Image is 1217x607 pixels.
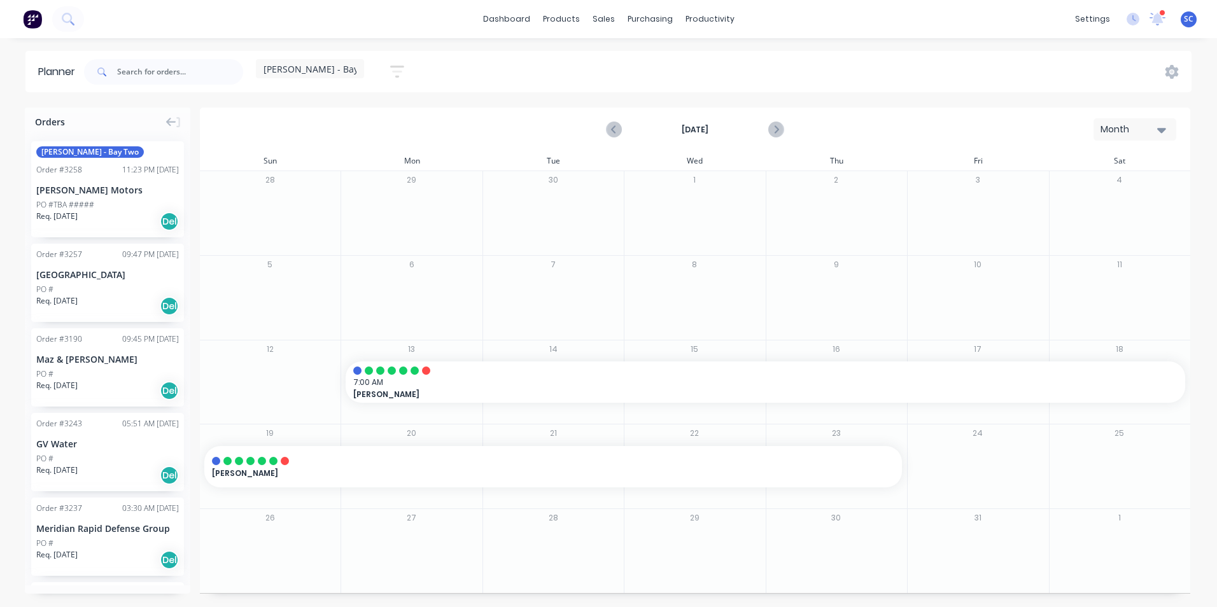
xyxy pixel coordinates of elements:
[1049,151,1190,171] div: Sat
[36,164,82,176] div: Order # 3258
[262,510,278,526] button: 26
[631,124,759,136] strong: [DATE]
[970,172,985,188] button: 3
[36,333,82,345] div: Order # 3190
[36,211,78,222] span: Req. [DATE]
[829,172,844,188] button: 2
[122,333,179,345] div: 09:45 PM [DATE]
[36,352,179,366] div: Maz & [PERSON_NAME]
[262,341,278,356] button: 12
[679,10,741,29] div: productivity
[829,510,844,526] button: 30
[404,426,419,441] button: 20
[262,172,278,188] button: 28
[970,510,985,526] button: 31
[160,550,179,569] div: Del
[36,146,144,158] span: [PERSON_NAME] - Bay Two
[404,257,419,272] button: 6
[829,426,844,441] button: 23
[482,151,624,171] div: Tue
[545,257,561,272] button: 7
[36,549,78,561] span: Req. [DATE]
[160,381,179,400] div: Del
[970,426,985,441] button: 24
[537,10,586,29] div: products
[36,380,78,391] span: Req. [DATE]
[766,151,907,171] div: Thu
[404,172,419,188] button: 29
[212,468,826,479] span: [PERSON_NAME]
[768,122,783,137] button: Next page
[122,503,179,514] div: 03:30 AM [DATE]
[1101,123,1159,136] div: Month
[353,389,1095,400] span: [PERSON_NAME]
[477,10,537,29] a: dashboard
[204,446,902,487] div: [PERSON_NAME]
[1112,341,1127,356] button: 18
[687,172,702,188] button: 1
[404,510,419,526] button: 27
[262,426,278,441] button: 19
[38,64,81,80] div: Planner
[36,538,53,549] div: PO #
[36,503,82,514] div: Order # 3237
[1112,172,1127,188] button: 4
[160,466,179,485] div: Del
[907,151,1048,171] div: Fri
[160,212,179,231] div: Del
[607,122,622,137] button: Previous page
[1069,10,1116,29] div: settings
[36,368,53,380] div: PO #
[23,10,42,29] img: Factory
[341,151,482,171] div: Mon
[117,59,243,85] input: Search for orders...
[545,510,561,526] button: 28
[586,10,621,29] div: sales
[346,361,1185,403] div: 7:00 AM[PERSON_NAME]
[687,510,702,526] button: 29
[829,257,844,272] button: 9
[36,295,78,307] span: Req. [DATE]
[122,418,179,429] div: 05:51 AM [DATE]
[36,464,78,476] span: Req. [DATE]
[1112,510,1127,526] button: 1
[545,172,561,188] button: 30
[687,426,702,441] button: 22
[970,341,985,356] button: 17
[1184,13,1193,25] span: SC
[160,297,179,316] div: Del
[687,257,702,272] button: 8
[36,199,94,211] div: PO #TBA #####
[262,257,278,272] button: 5
[545,341,561,356] button: 14
[122,249,179,260] div: 09:47 PM [DATE]
[36,522,179,535] div: Meridian Rapid Defense Group
[36,284,53,295] div: PO #
[404,341,419,356] button: 13
[36,249,82,260] div: Order # 3257
[36,453,53,464] div: PO #
[1094,118,1176,141] button: Month
[970,257,985,272] button: 10
[36,418,82,429] div: Order # 3243
[829,341,844,356] button: 16
[1112,426,1127,441] button: 25
[624,151,765,171] div: Wed
[36,268,179,281] div: [GEOGRAPHIC_DATA]
[35,115,65,129] span: Orders
[264,62,379,76] span: [PERSON_NAME] - Bay One
[199,151,341,171] div: Sun
[1112,257,1127,272] button: 11
[122,164,179,176] div: 11:23 PM [DATE]
[353,377,1171,388] span: 7:00 AM
[545,426,561,441] button: 21
[687,341,702,356] button: 15
[36,183,179,197] div: [PERSON_NAME] Motors
[36,437,179,450] div: GV Water
[621,10,679,29] div: purchasing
